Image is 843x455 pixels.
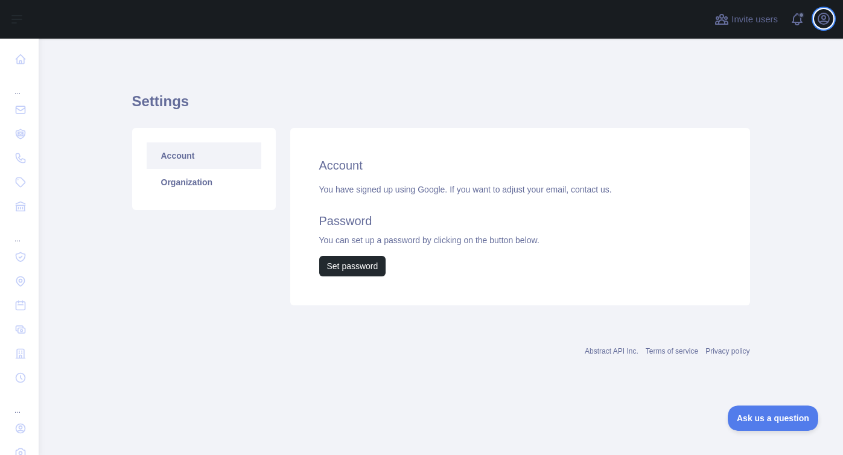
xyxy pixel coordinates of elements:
a: Organization [147,169,261,196]
button: Set password [319,256,386,276]
span: Invite users [731,13,778,27]
iframe: Toggle Customer Support [728,406,819,431]
a: Terms of service [646,347,698,355]
a: Account [147,142,261,169]
h2: Account [319,157,721,174]
a: Abstract API Inc. [585,347,638,355]
a: contact us. [571,185,612,194]
div: ... [10,220,29,244]
div: ... [10,72,29,97]
button: Invite users [712,10,780,29]
h1: Settings [132,92,750,121]
div: ... [10,391,29,415]
h2: Password [319,212,721,229]
a: Privacy policy [705,347,749,355]
div: You have signed up using Google. If you want to adjust your email, You can set up a password by c... [319,183,721,276]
